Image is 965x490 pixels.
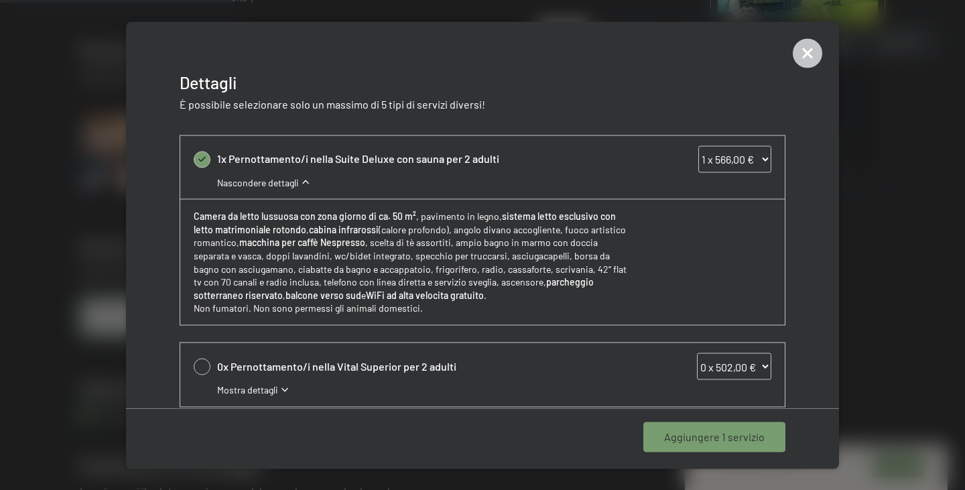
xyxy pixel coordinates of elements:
span: 1x Pernottamento/i nella Suite Deluxe con sauna per 2 adulti [217,151,633,166]
strong: parcheggio sotterraneo riservato [194,276,594,301]
strong: WiFi ad alta velocita gratuito [366,289,484,300]
span: Nascondere dettagli [217,176,299,189]
span: 0x Pernottamento/i nella Vital Superior per 2 adulti [217,359,633,373]
strong: balcone verso sud [285,289,361,300]
strong: macchina per caffè Nespresso [239,237,365,248]
p: È possibile selezionare solo un massimo di 5 tipi di servizi diversi! [180,97,785,111]
span: Mostra dettagli [217,383,278,397]
strong: Camera da letto lussuosa con zona giorno di ca. 50 m² [194,210,416,222]
span: Aggiungere 1 servizio [664,430,765,444]
p: Non fumatori. Non sono permessi gli animali domestici. [194,302,627,315]
span: Dettagli [180,72,237,92]
strong: sistema letto esclusivo con letto matrimoniale rotondo [194,210,616,235]
strong: cabina infrarossi [309,223,379,235]
p: , pavimento in legno, , (calore profondo), angolo divano accogliente, fuoco artistico romantico, ... [194,210,627,302]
